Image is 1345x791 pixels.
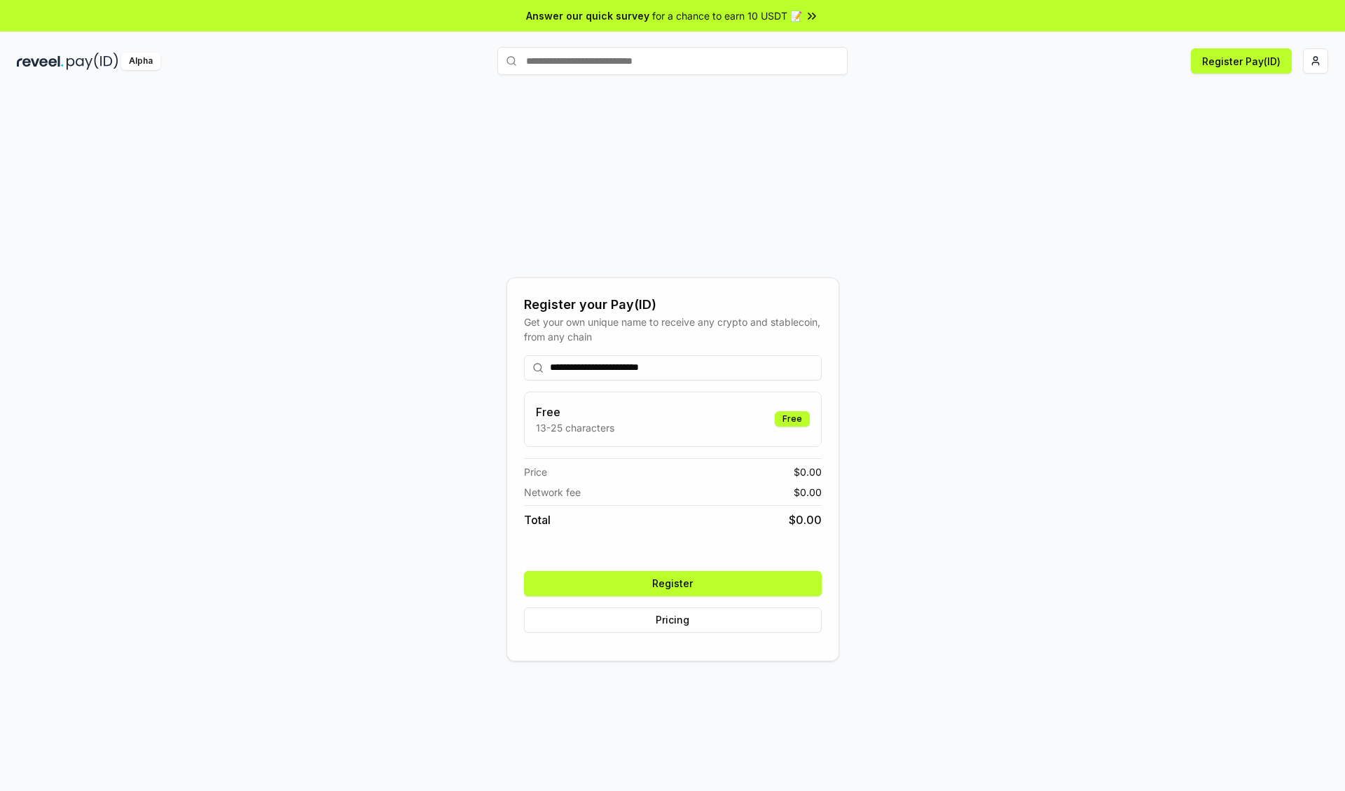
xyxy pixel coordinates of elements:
[536,404,614,420] h3: Free
[524,465,547,479] span: Price
[652,8,802,23] span: for a chance to earn 10 USDT 📝
[524,295,822,315] div: Register your Pay(ID)
[794,485,822,500] span: $ 0.00
[789,511,822,528] span: $ 0.00
[526,8,649,23] span: Answer our quick survey
[17,53,64,70] img: reveel_dark
[524,571,822,596] button: Register
[524,511,551,528] span: Total
[524,485,581,500] span: Network fee
[536,420,614,435] p: 13-25 characters
[524,315,822,344] div: Get your own unique name to receive any crypto and stablecoin, from any chain
[1191,48,1292,74] button: Register Pay(ID)
[67,53,118,70] img: pay_id
[794,465,822,479] span: $ 0.00
[524,607,822,633] button: Pricing
[775,411,810,427] div: Free
[121,53,160,70] div: Alpha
